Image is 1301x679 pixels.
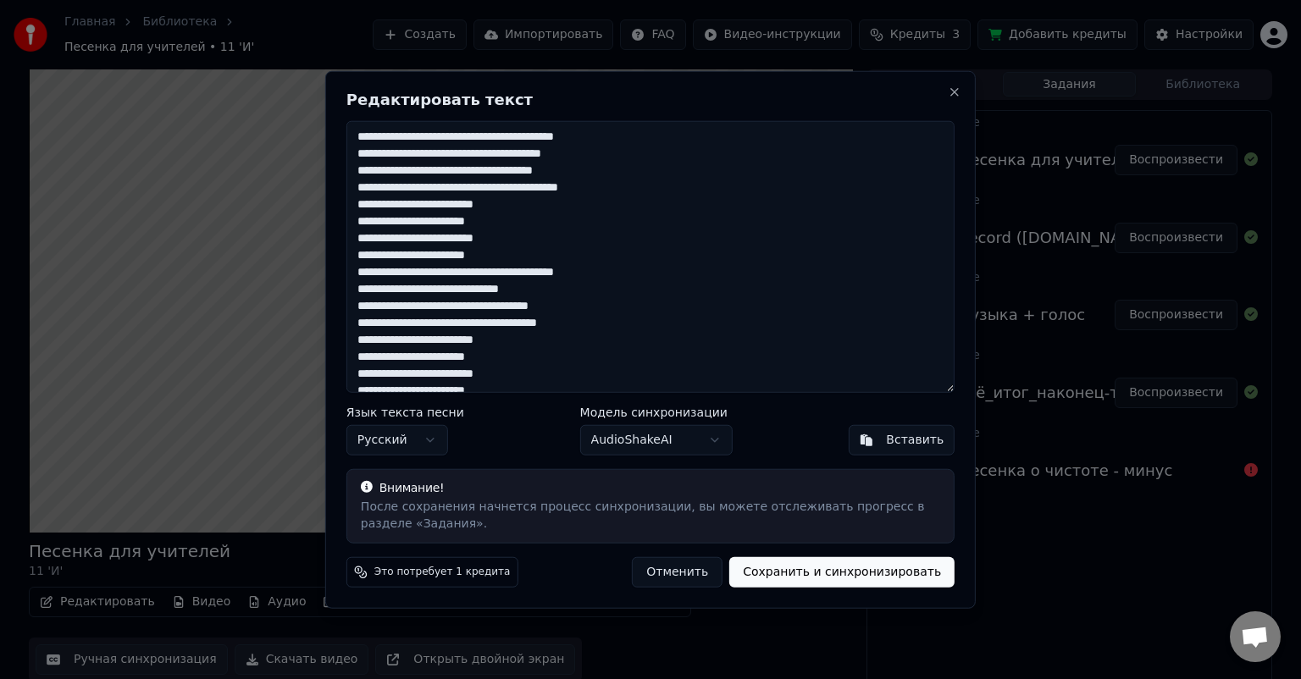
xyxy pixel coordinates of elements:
[346,406,464,417] label: Язык текста песни
[361,498,940,532] div: После сохранения начнется процесс синхронизации, вы можете отслеживать прогресс в разделе «Задания».
[361,479,940,496] div: Внимание!
[580,406,733,417] label: Модель синхронизации
[848,424,955,455] button: Вставить
[632,556,722,587] button: Отменить
[374,565,511,578] span: Это потребует 1 кредита
[729,556,955,587] button: Сохранить и синхронизировать
[346,92,955,108] h2: Редактировать текст
[886,431,944,448] div: Вставить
